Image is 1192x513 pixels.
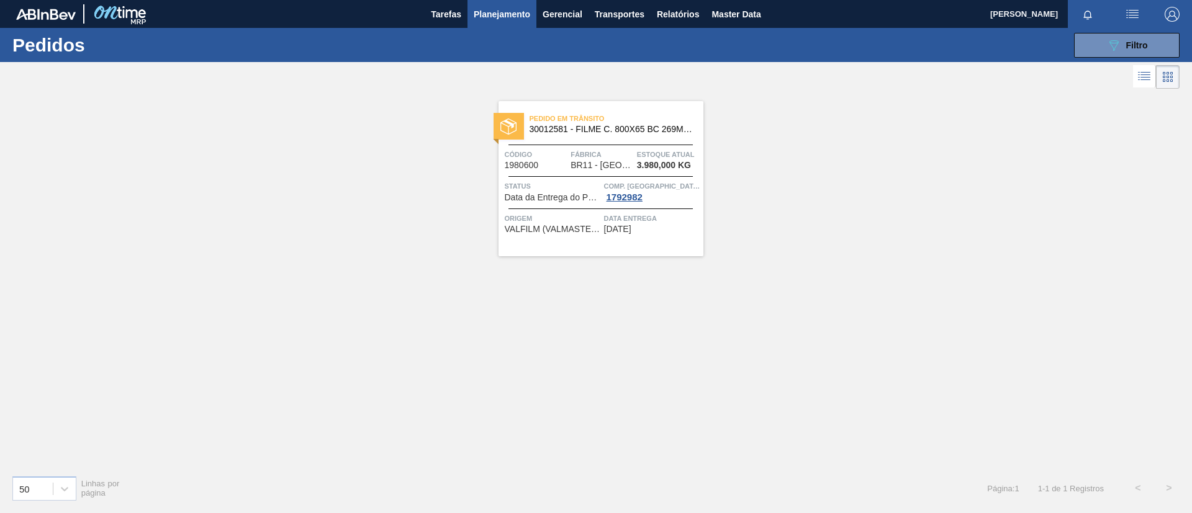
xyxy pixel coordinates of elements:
[505,193,601,202] span: Data da Entrega do Pedido Atrasada
[595,7,644,22] span: Transportes
[474,7,530,22] span: Planejamento
[16,9,76,20] img: TNhmsLtSVTkK8tSr43FrP2fwEKptu5GPRR3wAAAABJRU5ErkJggg==
[505,148,568,161] span: Código
[637,161,691,170] span: 3.980,000 KG
[1133,65,1156,89] div: Visão em Lista
[571,161,633,170] span: BR11 - São Luís
[505,212,601,225] span: Origem
[604,225,631,234] span: 25/08/2025
[1122,473,1154,504] button: <
[1165,7,1180,22] img: Logout
[604,180,700,192] span: Comp. Carga
[637,148,700,161] span: Estoque atual
[604,180,700,202] a: Comp. [GEOGRAPHIC_DATA]1792982
[12,38,198,52] h1: Pedidos
[530,125,693,134] span: 30012581 - FILME C. 800X65 BC 269ML C15 429
[505,225,601,234] span: VALFILM (VALMASTER) - MANAUS (AM)
[19,483,30,494] div: 50
[987,484,1019,493] span: Página : 1
[505,161,539,170] span: 1980600
[500,118,517,135] img: status
[711,7,761,22] span: Master Data
[489,101,703,256] a: statusPedido em Trânsito30012581 - FILME C. 800X65 BC 269ML C15 429Código1980600FábricaBR11 - [GE...
[1068,6,1108,23] button: Notificações
[604,192,645,202] div: 1792982
[1154,473,1185,504] button: >
[604,212,700,225] span: Data entrega
[431,7,461,22] span: Tarefas
[1126,40,1148,50] span: Filtro
[657,7,699,22] span: Relatórios
[1156,65,1180,89] div: Visão em Cards
[81,479,120,497] span: Linhas por página
[1125,7,1140,22] img: userActions
[530,112,703,125] span: Pedido em Trânsito
[505,180,601,192] span: Status
[543,7,582,22] span: Gerencial
[571,148,634,161] span: Fábrica
[1038,484,1104,493] span: 1 - 1 de 1 Registros
[1074,33,1180,58] button: Filtro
